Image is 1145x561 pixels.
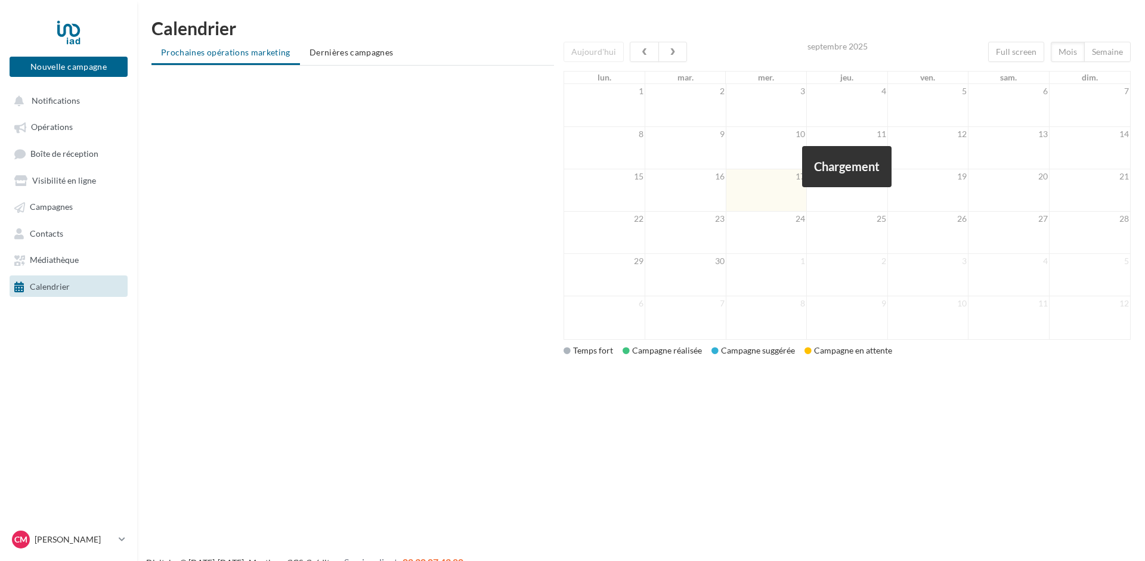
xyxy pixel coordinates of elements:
[30,255,79,265] span: Médiathèque
[32,175,96,185] span: Visibilité en ligne
[564,345,613,357] div: Temps fort
[7,116,130,137] a: Opérations
[10,57,128,77] button: Nouvelle campagne
[31,122,73,132] span: Opérations
[623,345,702,357] div: Campagne réalisée
[30,228,63,238] span: Contacts
[7,275,130,297] a: Calendrier
[564,42,1131,340] div: '
[711,345,795,357] div: Campagne suggérée
[161,47,290,57] span: Prochaines opérations marketing
[7,142,130,165] a: Boîte de réception
[14,534,27,545] span: CM
[310,47,394,57] span: Dernières campagnes
[802,146,892,187] div: Chargement
[151,19,1131,37] h1: Calendrier
[32,95,80,106] span: Notifications
[7,222,130,244] a: Contacts
[30,281,70,292] span: Calendrier
[7,249,130,270] a: Médiathèque
[7,169,130,191] a: Visibilité en ligne
[10,528,128,551] a: CM [PERSON_NAME]
[30,202,73,212] span: Campagnes
[7,196,130,217] a: Campagnes
[7,89,125,111] button: Notifications
[30,148,98,159] span: Boîte de réception
[35,534,114,545] p: [PERSON_NAME]
[804,345,892,357] div: Campagne en attente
